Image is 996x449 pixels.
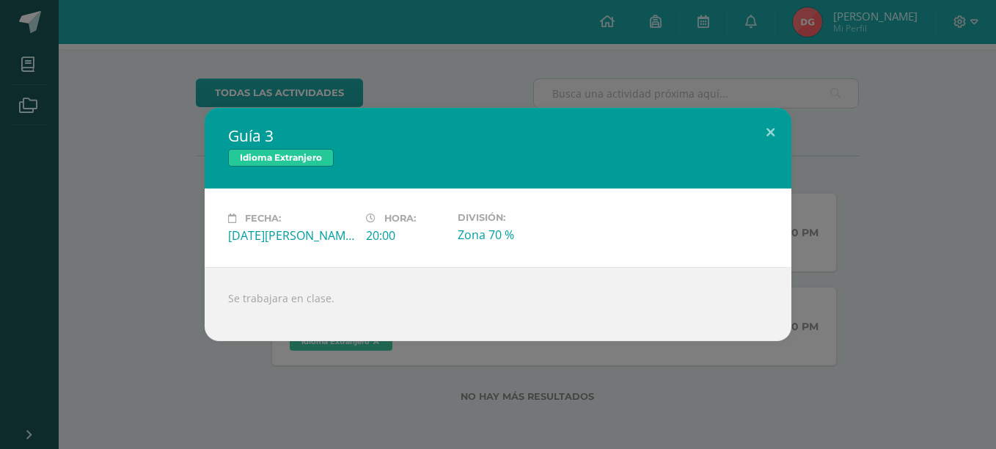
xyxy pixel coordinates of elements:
span: Hora: [384,213,416,224]
h2: Guía 3 [228,125,768,146]
div: 20:00 [366,227,446,244]
span: Idioma Extranjero [228,149,334,167]
label: División: [458,212,584,223]
div: Se trabajara en clase. [205,267,791,341]
div: Zona 70 % [458,227,584,243]
span: Fecha: [245,213,281,224]
button: Close (Esc) [750,108,791,158]
div: [DATE][PERSON_NAME] [228,227,354,244]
